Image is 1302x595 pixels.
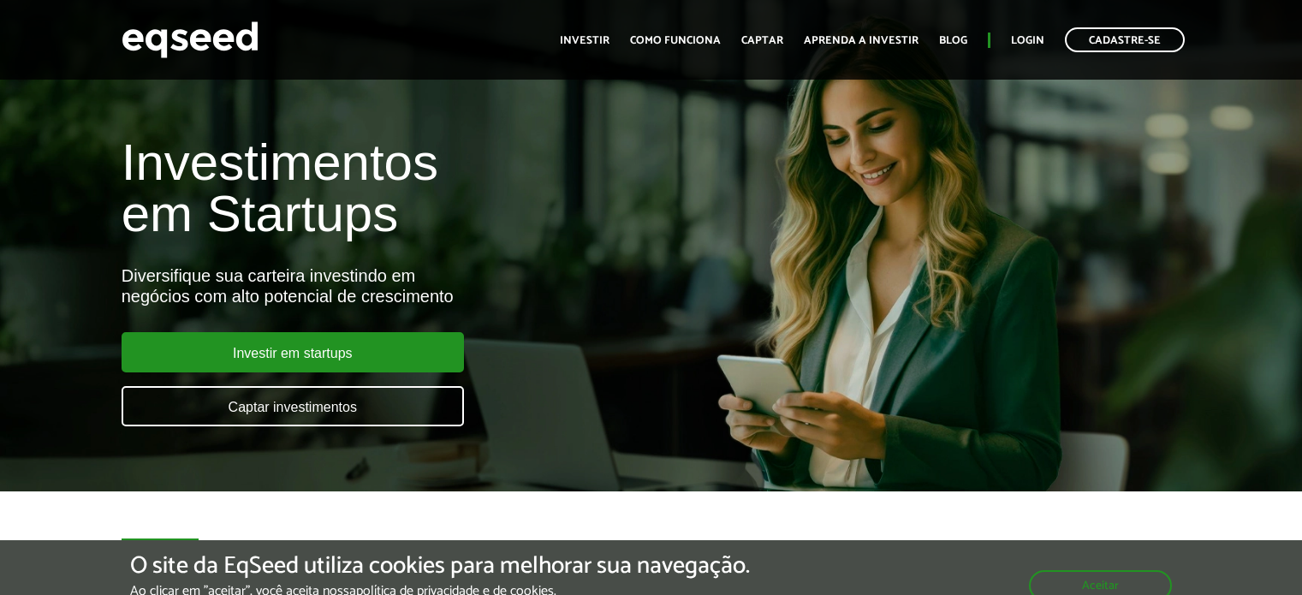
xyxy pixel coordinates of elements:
a: Captar investimentos [122,386,464,426]
div: Diversifique sua carteira investindo em negócios com alto potencial de crescimento [122,265,747,306]
a: Cadastre-se [1065,27,1185,52]
a: Como funciona [630,35,721,46]
h1: Investimentos em Startups [122,137,747,240]
a: Aprenda a investir [804,35,919,46]
a: Investir em startups [122,332,464,372]
a: Login [1011,35,1044,46]
h5: O site da EqSeed utiliza cookies para melhorar sua navegação. [130,553,750,580]
a: Blog [939,35,967,46]
img: EqSeed [122,17,259,62]
a: Captar [741,35,783,46]
a: Investir [560,35,609,46]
